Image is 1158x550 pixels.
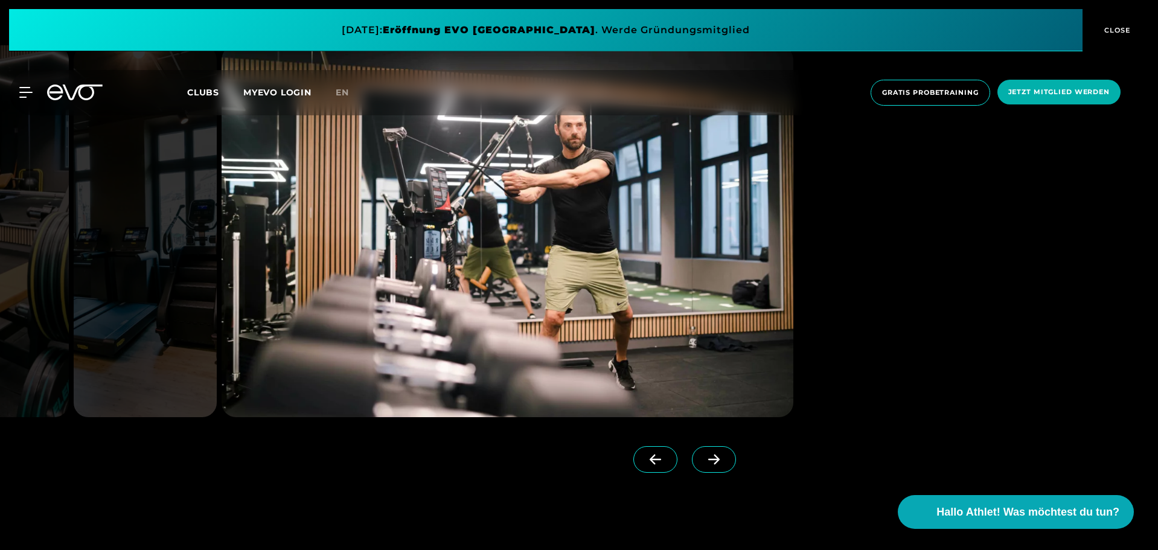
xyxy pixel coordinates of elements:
span: Jetzt Mitglied werden [1008,87,1110,97]
img: evofitness [74,45,217,417]
span: Clubs [187,87,219,98]
a: Jetzt Mitglied werden [994,80,1124,106]
a: en [336,86,363,100]
span: Gratis Probetraining [882,88,979,98]
img: evofitness [222,45,793,417]
button: CLOSE [1083,9,1149,51]
a: MYEVO LOGIN [243,87,312,98]
span: CLOSE [1101,25,1131,36]
span: Hallo Athlet! Was möchtest du tun? [936,504,1119,520]
span: en [336,87,349,98]
a: Clubs [187,86,243,98]
a: Gratis Probetraining [867,80,994,106]
button: Hallo Athlet! Was möchtest du tun? [898,495,1134,529]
